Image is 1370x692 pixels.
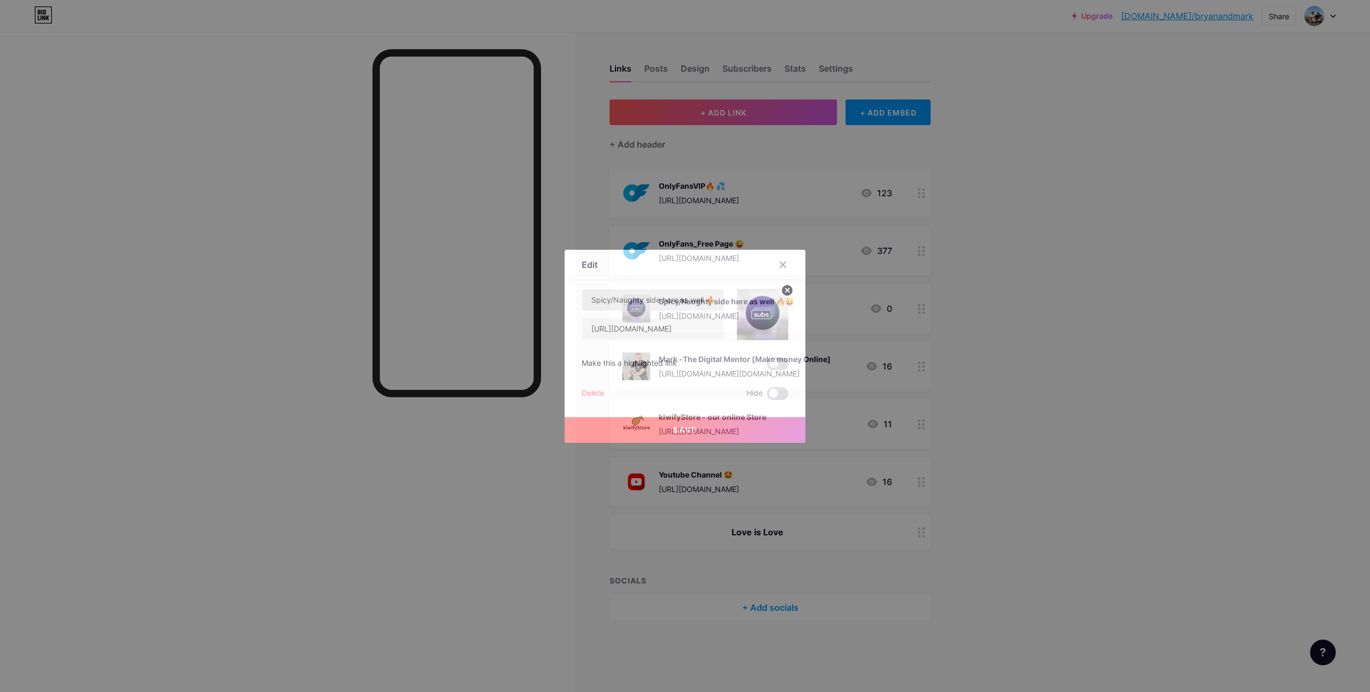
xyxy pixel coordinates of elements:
[582,357,677,370] div: Make this a highlighted link
[582,289,724,311] input: Title
[737,289,788,340] img: link_thumbnail
[673,425,697,434] span: Save
[582,258,598,271] div: Edit
[582,318,724,340] input: URL
[565,417,805,443] button: Save
[582,387,604,400] div: Delete
[747,387,763,400] span: Hide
